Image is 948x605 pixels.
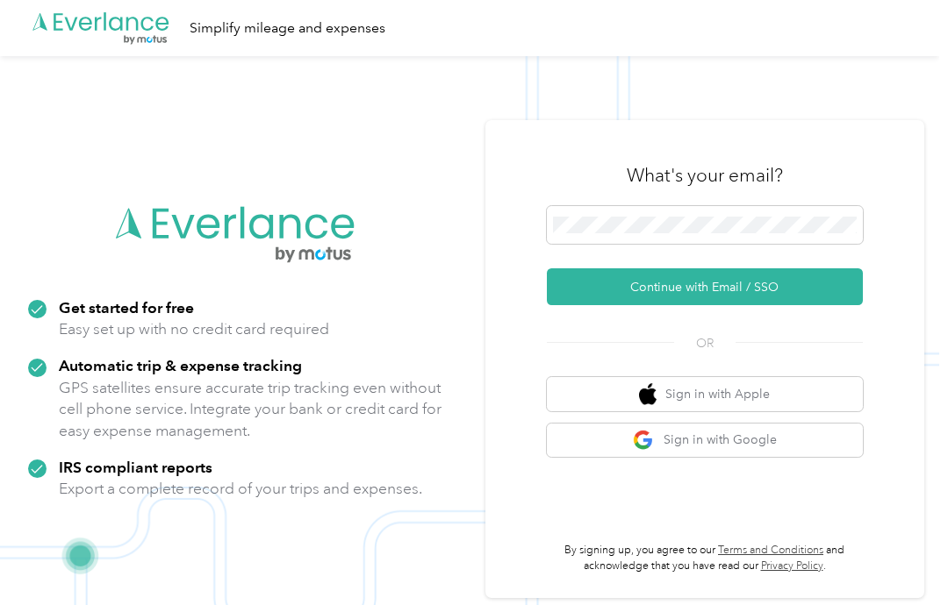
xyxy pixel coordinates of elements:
[59,478,422,500] p: Export a complete record of your trips and expenses.
[59,458,212,476] strong: IRS compliant reports
[627,163,783,188] h3: What's your email?
[547,377,863,411] button: apple logoSign in with Apple
[59,318,329,340] p: Easy set up with no credit card required
[59,356,302,374] strong: Automatic trip & expense tracking
[59,298,194,317] strong: Get started for free
[547,268,863,305] button: Continue with Email / SSO
[190,18,385,39] div: Simplify mileage and expenses
[674,334,736,352] span: OR
[633,430,655,452] img: google logo
[639,383,657,405] img: apple logo
[718,544,823,557] a: Terms and Conditions
[547,543,863,573] p: By signing up, you agree to our and acknowledge that you have read our .
[761,559,823,573] a: Privacy Policy
[547,423,863,458] button: google logoSign in with Google
[59,377,442,442] p: GPS satellites ensure accurate trip tracking even without cell phone service. Integrate your bank...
